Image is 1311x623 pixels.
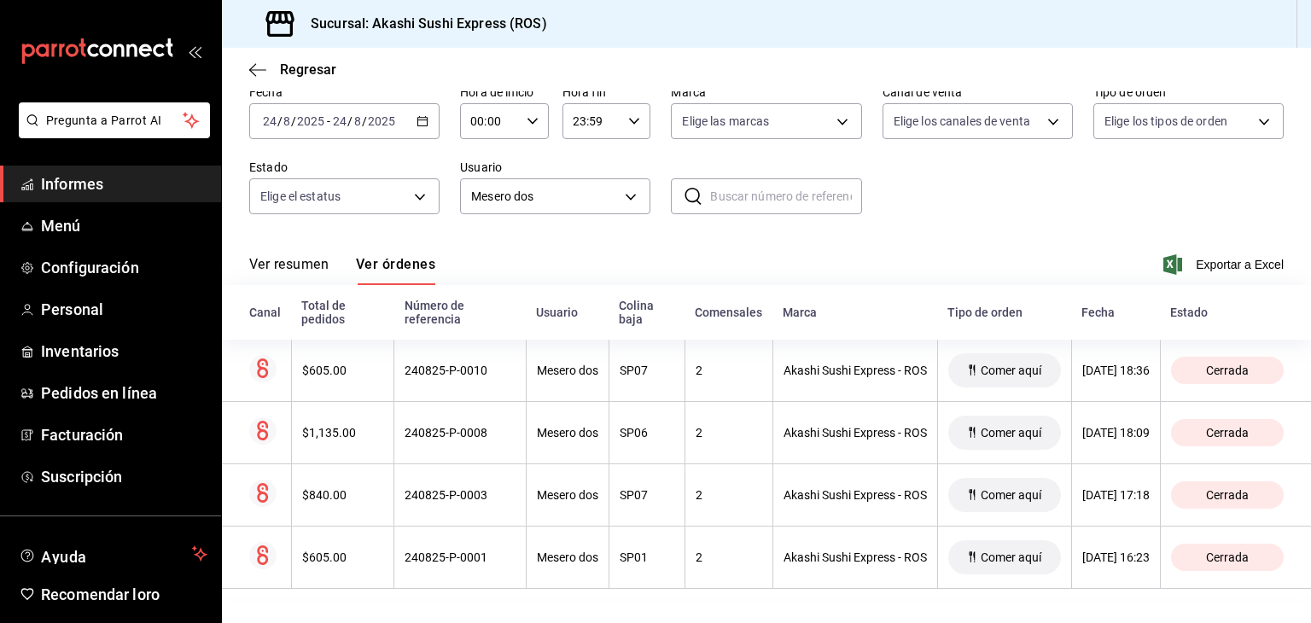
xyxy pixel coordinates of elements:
[405,299,464,326] font: Número de referencia
[947,306,1023,319] font: Tipo de orden
[894,114,1030,128] font: Elige los canales de venta
[277,114,283,128] font: /
[19,102,210,138] button: Pregunta a Parrot AI
[188,44,201,58] button: abrir_cajón_menú
[347,114,353,128] font: /
[249,256,329,272] font: Ver resumen
[311,15,547,32] font: Sucursal: Akashi Sushi Express (ROS)
[620,364,648,377] font: SP07
[537,426,598,440] font: Mesero dos
[41,342,119,360] font: Inventarios
[302,364,347,377] font: $605.00
[41,548,87,566] font: Ayuda
[41,426,123,444] font: Facturación
[249,61,336,78] button: Regresar
[981,550,1041,564] font: Comer aquí
[353,114,362,128] input: --
[1082,426,1150,440] font: [DATE] 18:09
[405,364,487,377] font: 240825-P-0010
[620,550,648,564] font: SP01
[260,189,341,203] font: Elige el estatus
[1082,488,1150,502] font: [DATE] 17:18
[696,426,702,440] font: 2
[1082,550,1150,564] font: [DATE] 16:23
[41,300,103,318] font: Personal
[1104,114,1227,128] font: Elige los tipos de orden
[356,256,435,272] font: Ver órdenes
[41,217,81,235] font: Menú
[41,259,139,277] font: Configuración
[302,550,347,564] font: $605.00
[537,364,598,377] font: Mesero dos
[1206,364,1249,377] font: Cerrada
[302,426,356,440] font: $1,135.00
[1170,306,1208,319] font: Estado
[562,85,606,99] font: Hora fin
[249,160,288,174] font: Estado
[46,114,162,127] font: Pregunta a Parrot AI
[784,550,927,564] font: Akashi Sushi Express - ROS
[710,179,861,213] input: Buscar número de referencia
[332,114,347,128] input: --
[405,488,487,502] font: 240825-P-0003
[362,114,367,128] font: /
[41,384,157,402] font: Pedidos en línea
[296,114,325,128] input: ----
[1081,306,1115,319] font: Fecha
[695,306,762,319] font: Comensales
[283,114,291,128] input: --
[1206,488,1249,502] font: Cerrada
[981,426,1041,440] font: Comer aquí
[41,468,122,486] font: Suscripción
[249,306,281,319] font: Canal
[696,488,702,502] font: 2
[537,550,598,564] font: Mesero dos
[784,426,927,440] font: Akashi Sushi Express - ROS
[405,550,487,564] font: 240825-P-0001
[367,114,396,128] input: ----
[460,85,533,99] font: Hora de inicio
[280,61,336,78] font: Regresar
[41,175,103,193] font: Informes
[1093,85,1167,99] font: Tipo de orden
[682,114,769,128] font: Elige las marcas
[883,85,963,99] font: Canal de venta
[696,550,702,564] font: 2
[619,299,654,326] font: Colina baja
[302,488,347,502] font: $840.00
[1206,426,1249,440] font: Cerrada
[249,85,283,99] font: Fecha
[1167,254,1284,275] button: Exportar a Excel
[981,364,1041,377] font: Comer aquí
[537,488,598,502] font: Mesero dos
[1196,258,1284,271] font: Exportar a Excel
[536,306,578,319] font: Usuario
[784,364,927,377] font: Akashi Sushi Express - ROS
[405,426,487,440] font: 240825-P-0008
[1082,364,1150,377] font: [DATE] 18:36
[671,85,706,99] font: Marca
[327,114,330,128] font: -
[783,306,817,319] font: Marca
[620,426,648,440] font: SP06
[12,124,210,142] a: Pregunta a Parrot AI
[1206,550,1249,564] font: Cerrada
[291,114,296,128] font: /
[620,488,648,502] font: SP07
[784,488,927,502] font: Akashi Sushi Express - ROS
[301,299,346,326] font: Total de pedidos
[460,160,502,174] font: Usuario
[249,255,435,285] div: pestañas de navegación
[41,585,160,603] font: Recomendar loro
[262,114,277,128] input: --
[696,364,702,377] font: 2
[981,488,1041,502] font: Comer aquí
[471,189,533,203] font: Mesero dos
